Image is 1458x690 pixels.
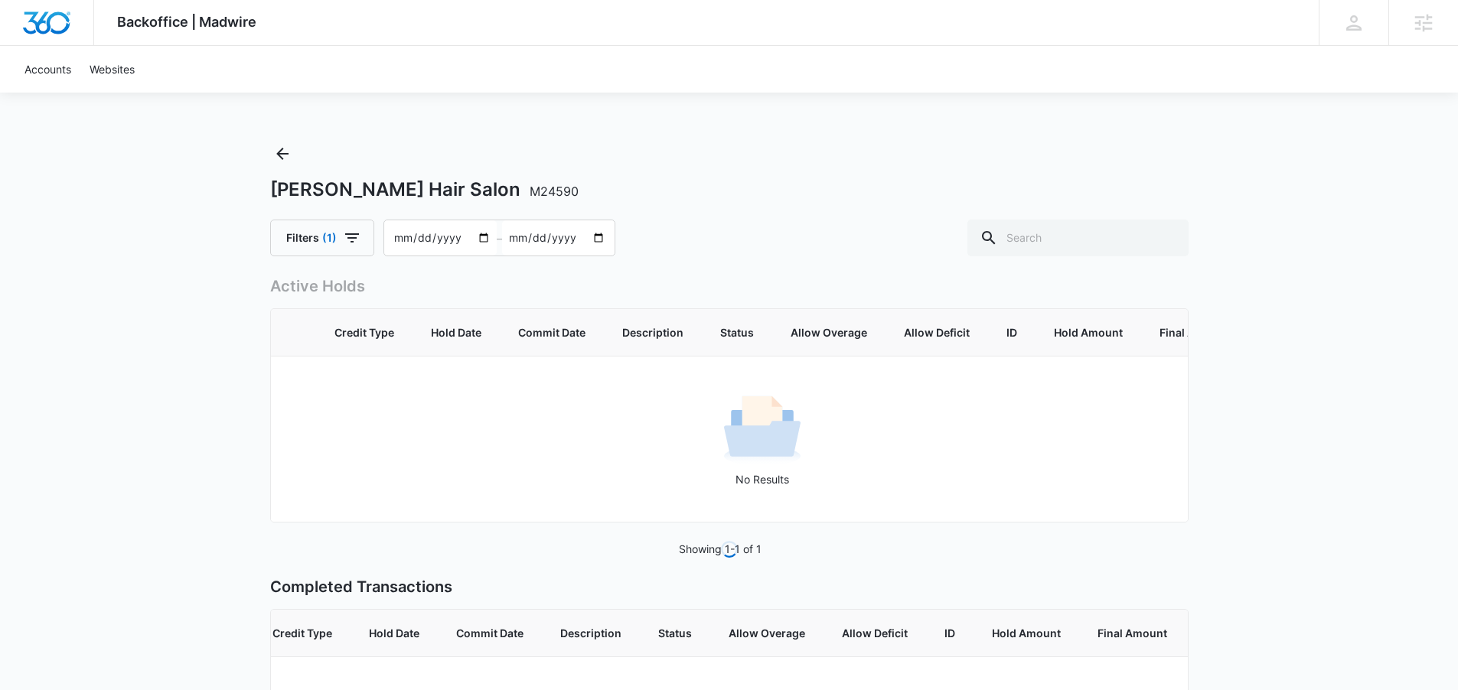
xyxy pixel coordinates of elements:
[791,324,867,340] span: Allow Overage
[720,324,754,340] span: Status
[117,14,256,30] span: Backoffice | Madwire
[270,220,374,256] button: Filters(1)
[560,625,621,641] span: Description
[456,625,524,641] span: Commit Date
[272,471,1253,487] p: No Results
[967,220,1189,256] input: Search
[658,625,692,641] span: Status
[80,46,144,93] a: Websites
[842,625,908,641] span: Allow Deficit
[1006,324,1017,340] span: ID
[904,324,970,340] span: Allow Deficit
[992,625,1061,641] span: Hold Amount
[15,46,80,93] a: Accounts
[270,575,1189,598] p: Completed Transactions
[334,324,394,340] span: Credit Type
[322,233,337,243] span: (1)
[1054,324,1123,340] span: Hold Amount
[622,324,683,340] span: Description
[1160,324,1229,340] span: Final Amount
[724,391,801,467] img: No Results
[369,625,419,641] span: Hold Date
[272,625,332,641] span: Credit Type
[679,541,762,557] p: Showing 1-1 of 1
[497,230,502,246] span: –
[944,625,955,641] span: ID
[270,178,579,201] h1: [PERSON_NAME] Hair Salon
[1098,625,1167,641] span: Final Amount
[729,625,805,641] span: Allow Overage
[270,142,295,166] button: Back
[431,324,481,340] span: Hold Date
[530,184,579,199] span: M24590
[518,324,585,340] span: Commit Date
